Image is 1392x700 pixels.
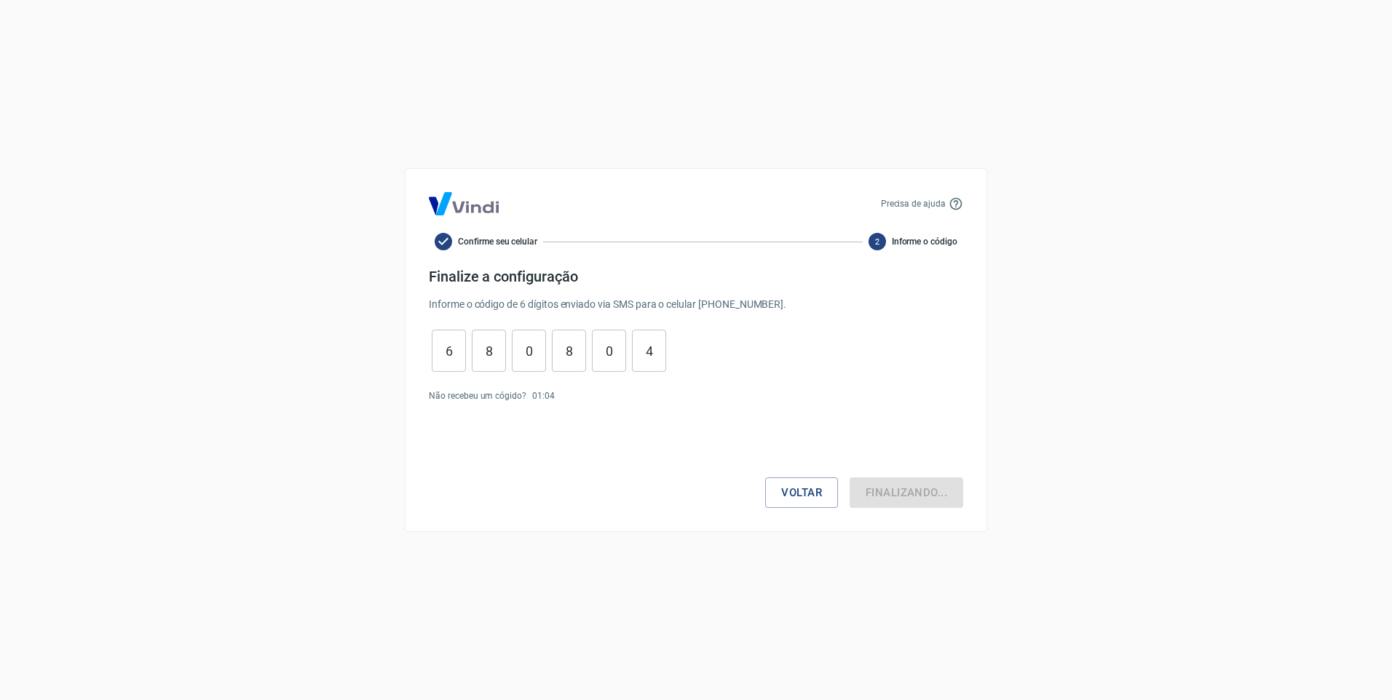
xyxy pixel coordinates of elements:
[532,389,555,402] p: 01 : 04
[429,297,963,312] p: Informe o código de 6 dígitos enviado via SMS para o celular [PHONE_NUMBER] .
[892,235,957,248] span: Informe o código
[875,237,879,247] text: 2
[765,477,838,508] button: Voltar
[429,268,963,285] h4: Finalize a configuração
[458,235,537,248] span: Confirme seu celular
[429,389,526,402] p: Não recebeu um cógido?
[429,192,499,215] img: Logo Vind
[881,197,946,210] p: Precisa de ajuda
